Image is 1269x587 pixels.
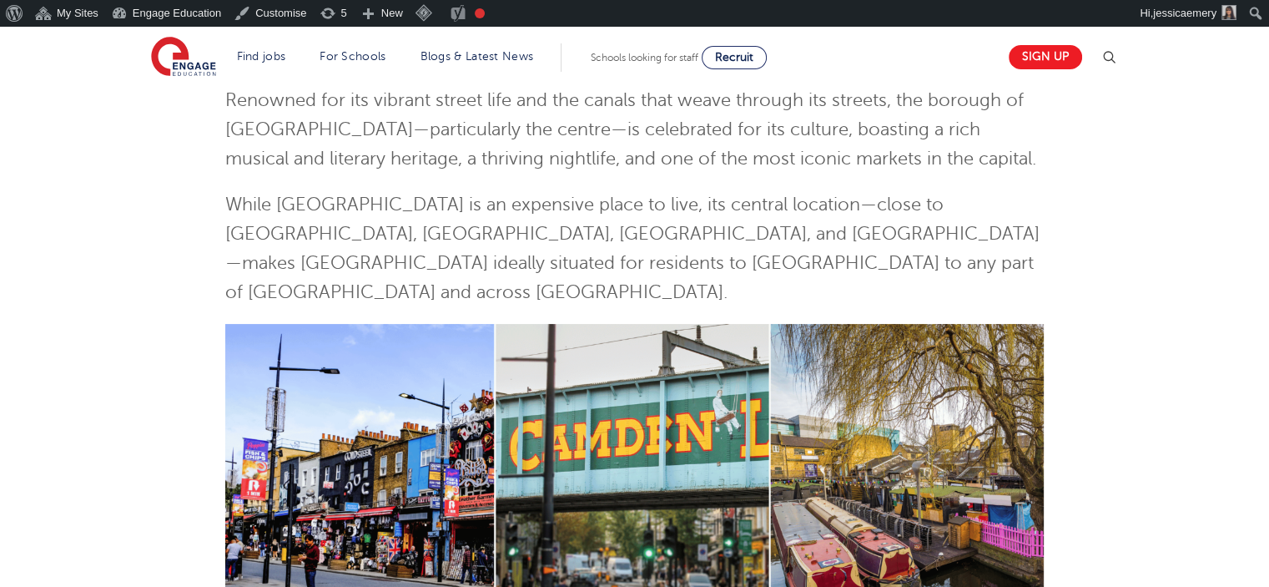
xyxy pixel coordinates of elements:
p: Renowned for its vibrant street life and the canals that weave through its streets, the borough o... [225,86,1044,174]
a: Blogs & Latest News [420,50,534,63]
a: Find jobs [237,50,286,63]
p: While [GEOGRAPHIC_DATA] is an expensive place to live, its central location—close to [GEOGRAPHIC_... [225,190,1044,307]
span: Schools looking for staff [591,52,698,63]
div: Focus keyphrase not set [475,8,485,18]
span: Recruit [715,51,753,63]
a: Sign up [1009,45,1082,69]
img: Engage Education [151,37,216,78]
span: jessicaemery [1153,7,1216,19]
a: Recruit [702,46,767,69]
a: For Schools [320,50,385,63]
